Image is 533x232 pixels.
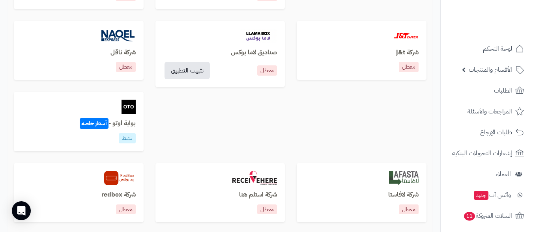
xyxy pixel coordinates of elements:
img: jt [393,29,419,43]
h3: شركة redbox [22,191,136,199]
span: جديد [474,191,488,200]
img: aymakan [232,171,277,185]
a: معطل [257,65,277,76]
a: إشعارات التحويلات البنكية [445,144,528,163]
span: وآتس آب [473,189,511,200]
p: معطل [257,204,277,215]
img: lafasta [389,171,419,185]
a: العملاء [445,165,528,184]
img: redbox [104,171,136,185]
p: معطل [399,204,419,215]
span: المراجعات والأسئلة [468,106,512,117]
a: طلبات الإرجاع [445,123,528,142]
a: naqelشركة ناقلمعطل [14,21,144,80]
a: llamabox [163,29,277,43]
span: الطلبات [494,85,512,96]
a: وآتس آبجديد [445,186,528,204]
p: معطل [116,204,136,215]
a: صناديق لاما بوكس [163,49,277,56]
img: llamabox [240,29,277,43]
h3: شركة استلم هنا [163,191,277,199]
p: معطل [399,62,419,72]
img: oto [122,100,136,114]
div: Open Intercom Messenger [12,201,31,220]
a: لوحة التحكم [445,39,528,58]
a: المراجعات والأسئلة [445,102,528,121]
p: نشط [119,133,136,143]
h3: شركة ناقل [22,49,136,56]
span: أسعار خاصة [80,118,108,129]
a: otoبوابة أوتو -أسعار خاصةنشط [14,92,144,151]
span: إشعارات التحويلات البنكية [452,148,512,159]
p: معطل [116,62,136,72]
a: السلات المتروكة11 [445,206,528,225]
span: السلات المتروكة [463,210,512,221]
h3: بوابة أوتو - [22,120,136,127]
span: الأقسام والمنتجات [469,64,512,75]
img: naqel [100,29,136,43]
h3: شركة لافاستا [305,191,419,199]
span: 11 [464,212,475,221]
a: redboxشركة redboxمعطل [14,163,144,223]
a: jtشركة j&tمعطل [297,21,426,80]
a: lafastaشركة لافاستامعطل [297,163,426,223]
a: تثبيت التطبيق [165,62,210,79]
span: طلبات الإرجاع [480,127,512,138]
a: aymakanشركة استلم هنامعطل [155,163,285,223]
a: الطلبات [445,81,528,100]
h3: شركة j&t [305,49,419,56]
span: لوحة التحكم [483,43,512,54]
span: العملاء [496,169,511,180]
